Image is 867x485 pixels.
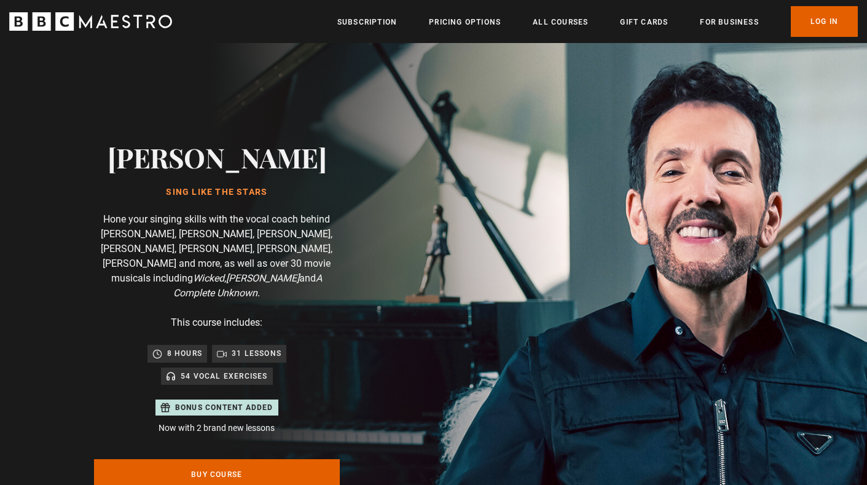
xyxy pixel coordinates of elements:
[533,16,588,28] a: All Courses
[620,16,668,28] a: Gift Cards
[429,16,501,28] a: Pricing Options
[171,315,262,330] p: This course includes:
[337,16,397,28] a: Subscription
[791,6,858,37] a: Log In
[175,402,273,413] p: Bonus content added
[155,422,278,435] p: Now with 2 brand new lessons
[108,187,327,197] h1: Sing Like the Stars
[337,6,858,37] nav: Primary
[9,12,172,31] svg: BBC Maestro
[181,370,268,382] p: 54 Vocal Exercises
[108,141,327,173] h2: [PERSON_NAME]
[232,347,281,360] p: 31 lessons
[167,347,202,360] p: 8 hours
[94,212,340,301] p: Hone your singing skills with the vocal coach behind [PERSON_NAME], [PERSON_NAME], [PERSON_NAME],...
[700,16,758,28] a: For business
[226,272,299,284] i: [PERSON_NAME]
[193,272,224,284] i: Wicked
